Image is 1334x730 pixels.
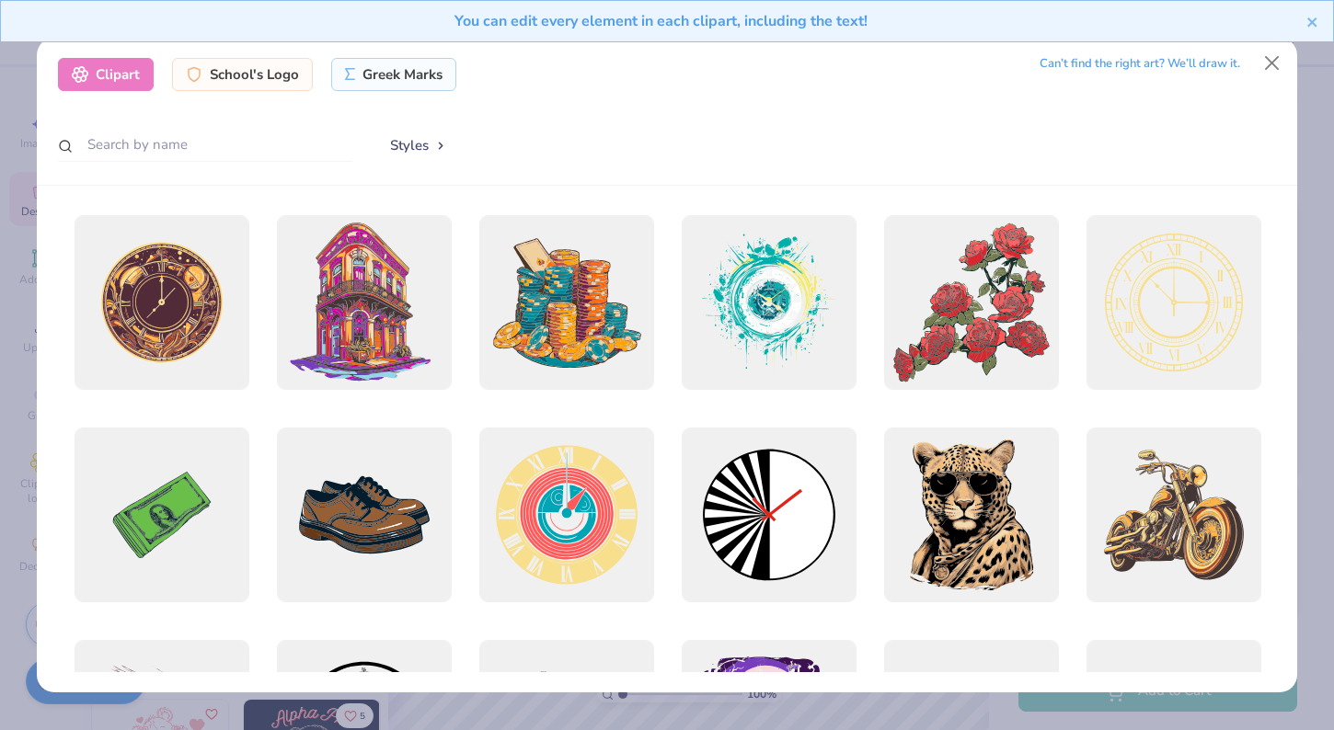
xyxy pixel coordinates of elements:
button: Close [1255,45,1290,80]
div: Can’t find the right art? We’ll draw it. [1040,48,1240,80]
input: Search by name [58,128,352,162]
div: Greek Marks [331,58,457,91]
div: You can edit every element in each clipart, including the text! [15,10,1306,32]
button: close [1306,10,1319,32]
div: Clipart [58,58,154,91]
div: School's Logo [172,58,313,91]
button: Styles [371,128,466,163]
